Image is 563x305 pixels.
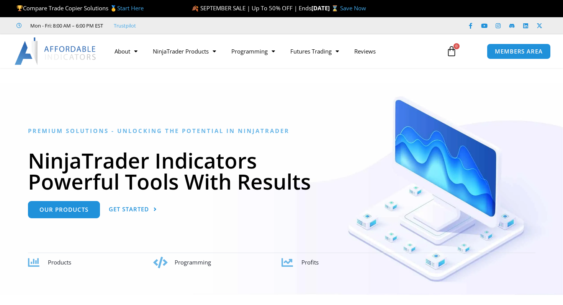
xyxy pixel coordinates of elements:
a: Save Now [340,4,366,12]
span: Mon - Fri: 8:00 AM – 6:00 PM EST [28,21,103,30]
span: Programming [175,258,211,266]
span: 0 [453,43,460,49]
img: LogoAI | Affordable Indicators – NinjaTrader [15,37,97,65]
span: 🍂 SEPTEMBER SALE | Up To 50% OFF | Ends [191,4,311,12]
a: About [107,42,145,60]
a: MEMBERS AREA [487,44,551,59]
a: Trustpilot [114,21,136,30]
span: Get Started [109,206,149,212]
img: 🏆 [17,5,23,11]
span: Our Products [39,207,88,213]
h6: Premium Solutions - Unlocking the Potential in NinjaTrader [28,127,535,135]
span: Compare Trade Copier Solutions 🥇 [16,4,144,12]
a: Futures Trading [283,42,347,60]
span: Products [48,258,71,266]
a: Programming [224,42,283,60]
span: Profits [301,258,319,266]
a: Start Here [117,4,144,12]
a: 0 [435,40,468,62]
h1: NinjaTrader Indicators Powerful Tools With Results [28,150,535,192]
a: Get Started [109,201,157,218]
span: MEMBERS AREA [495,49,543,54]
nav: Menu [107,42,439,60]
a: Reviews [347,42,383,60]
strong: [DATE] ⌛ [311,4,340,12]
a: Our Products [28,201,100,218]
a: NinjaTrader Products [145,42,224,60]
